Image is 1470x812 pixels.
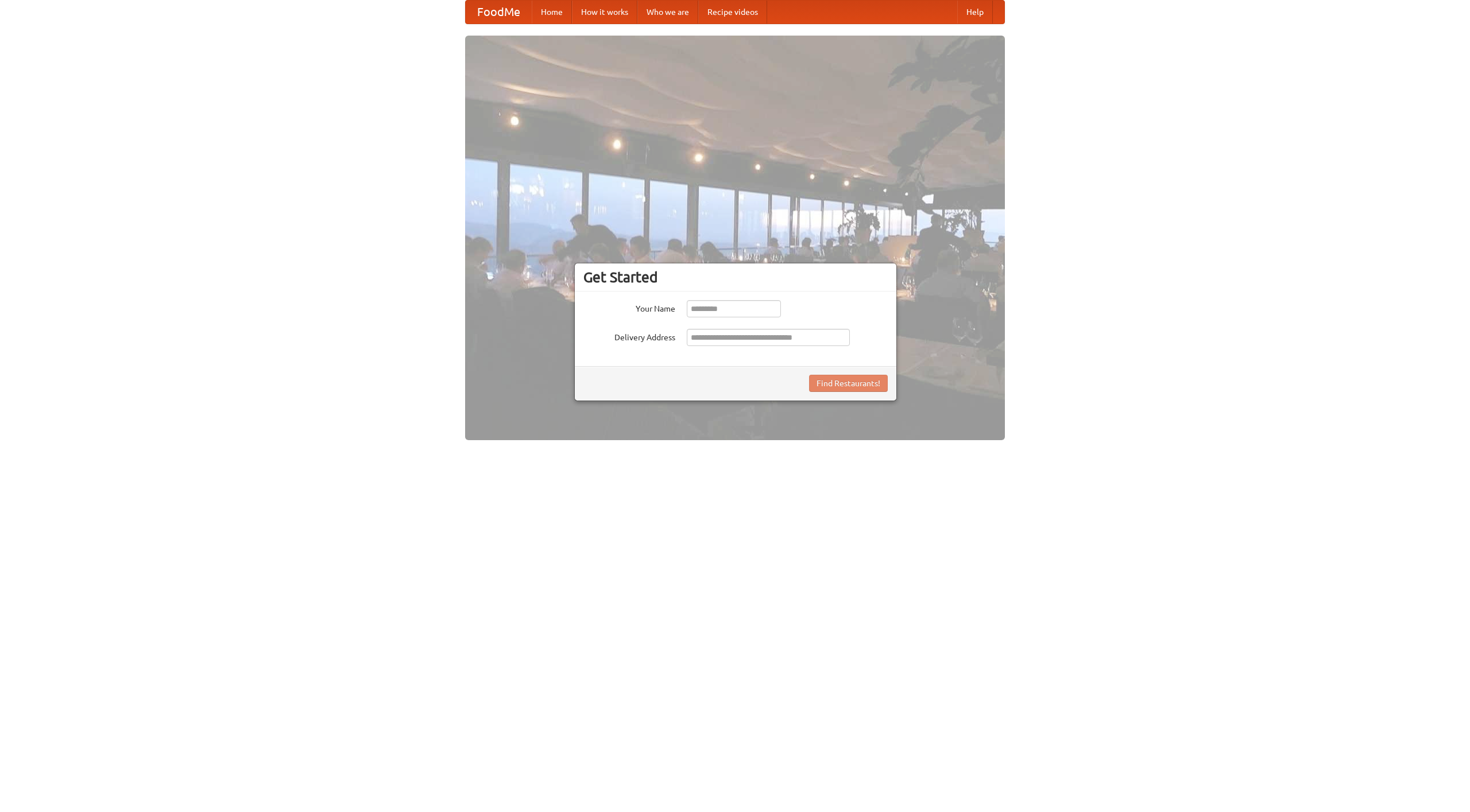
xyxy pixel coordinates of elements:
label: Your Name [583,300,675,314]
label: Delivery Address [583,329,675,343]
a: FoodMe [466,1,532,24]
button: Find Restaurants! [809,375,888,392]
a: Home [532,1,572,24]
h3: Get Started [583,269,888,286]
a: Help [957,1,993,24]
a: Recipe videos [698,1,767,24]
a: How it works [572,1,637,24]
a: Who we are [637,1,698,24]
